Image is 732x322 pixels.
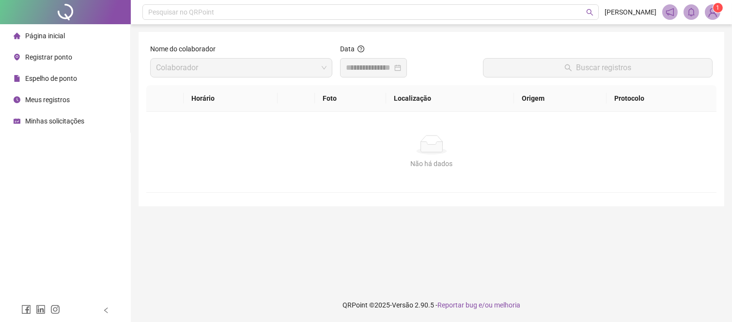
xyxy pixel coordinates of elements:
[25,75,77,82] span: Espelho de ponto
[483,58,713,77] button: Buscar registros
[605,7,656,17] span: [PERSON_NAME]
[36,305,46,314] span: linkedin
[14,118,20,124] span: schedule
[514,85,607,112] th: Origem
[340,45,355,53] span: Data
[392,301,413,309] span: Versão
[25,117,84,125] span: Minhas solicitações
[25,96,70,104] span: Meus registros
[687,8,696,16] span: bell
[103,307,109,314] span: left
[131,288,732,322] footer: QRPoint © 2025 - 2.90.5 -
[666,8,674,16] span: notification
[586,9,593,16] span: search
[25,32,65,40] span: Página inicial
[50,305,60,314] span: instagram
[315,85,386,112] th: Foto
[386,85,514,112] th: Localização
[14,32,20,39] span: home
[716,4,720,11] span: 1
[713,3,723,13] sup: Atualize o seu contato no menu Meus Dados
[14,96,20,103] span: clock-circle
[25,53,72,61] span: Registrar ponto
[705,5,720,19] img: 91830
[184,85,277,112] th: Horário
[437,301,520,309] span: Reportar bug e/ou melhoria
[21,305,31,314] span: facebook
[150,44,222,54] label: Nome do colaborador
[158,158,705,169] div: Não há dados
[358,46,364,52] span: question-circle
[14,75,20,82] span: file
[14,54,20,61] span: environment
[607,85,716,112] th: Protocolo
